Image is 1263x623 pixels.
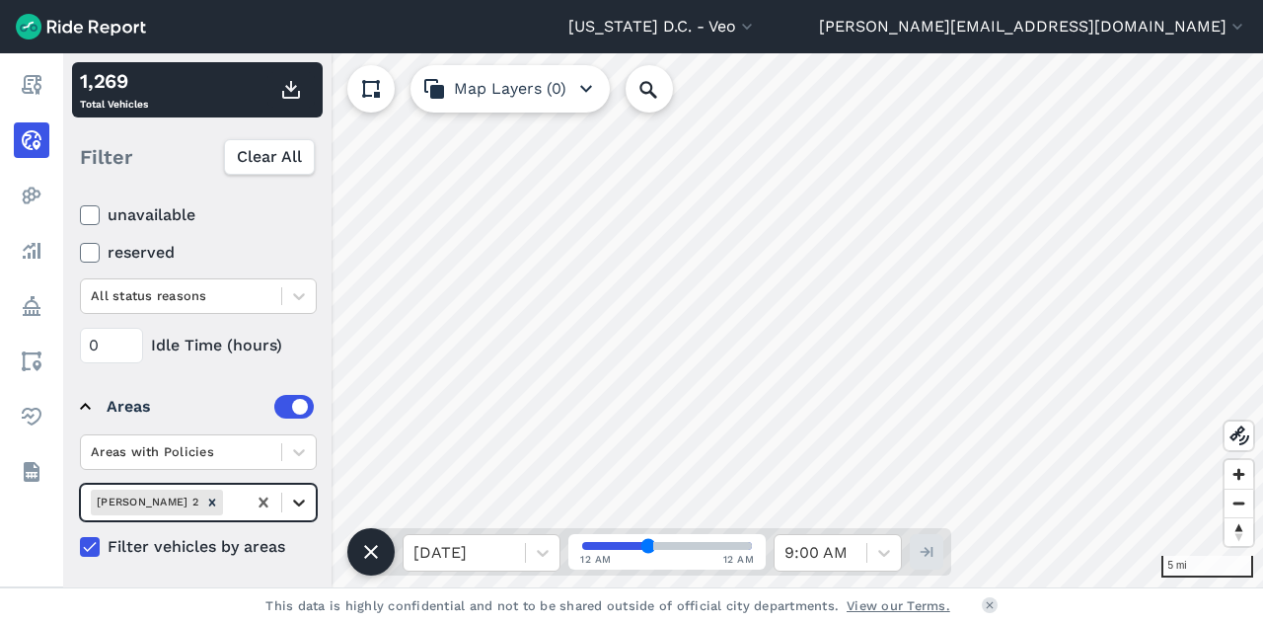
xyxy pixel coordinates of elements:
input: Search Location or Vehicles [626,65,705,113]
label: reserved [80,241,317,265]
a: Heatmaps [14,178,49,213]
label: Filter vehicles by areas [80,535,317,559]
div: [PERSON_NAME] 2 [91,490,201,514]
a: Health [14,399,49,434]
div: 5 mi [1161,556,1253,578]
a: Policy [14,288,49,324]
img: Ride Report [16,14,146,39]
div: Filter [72,126,323,188]
canvas: Map [63,53,1263,587]
span: 12 AM [580,552,612,567]
a: Analyze [14,233,49,269]
div: Total Vehicles [80,66,148,114]
button: Clear All [224,139,315,175]
button: Reset bearing to north [1225,517,1253,546]
div: Remove Ward 2 [201,490,223,514]
button: [US_STATE] D.C. - Veo [568,15,757,39]
a: Datasets [14,454,49,490]
div: Idle Time (hours) [80,328,317,363]
div: 1,269 [80,66,148,96]
a: View our Terms. [847,596,950,615]
button: Zoom in [1225,460,1253,489]
button: [PERSON_NAME][EMAIL_ADDRESS][DOMAIN_NAME] [819,15,1247,39]
span: 12 AM [723,552,755,567]
label: unavailable [80,203,317,227]
a: Realtime [14,122,49,158]
a: Report [14,67,49,103]
div: Areas [107,395,314,419]
button: Zoom out [1225,489,1253,517]
span: Clear All [237,145,302,169]
a: Areas [14,344,49,379]
button: Map Layers (0) [410,65,610,113]
summary: Areas [80,379,314,434]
